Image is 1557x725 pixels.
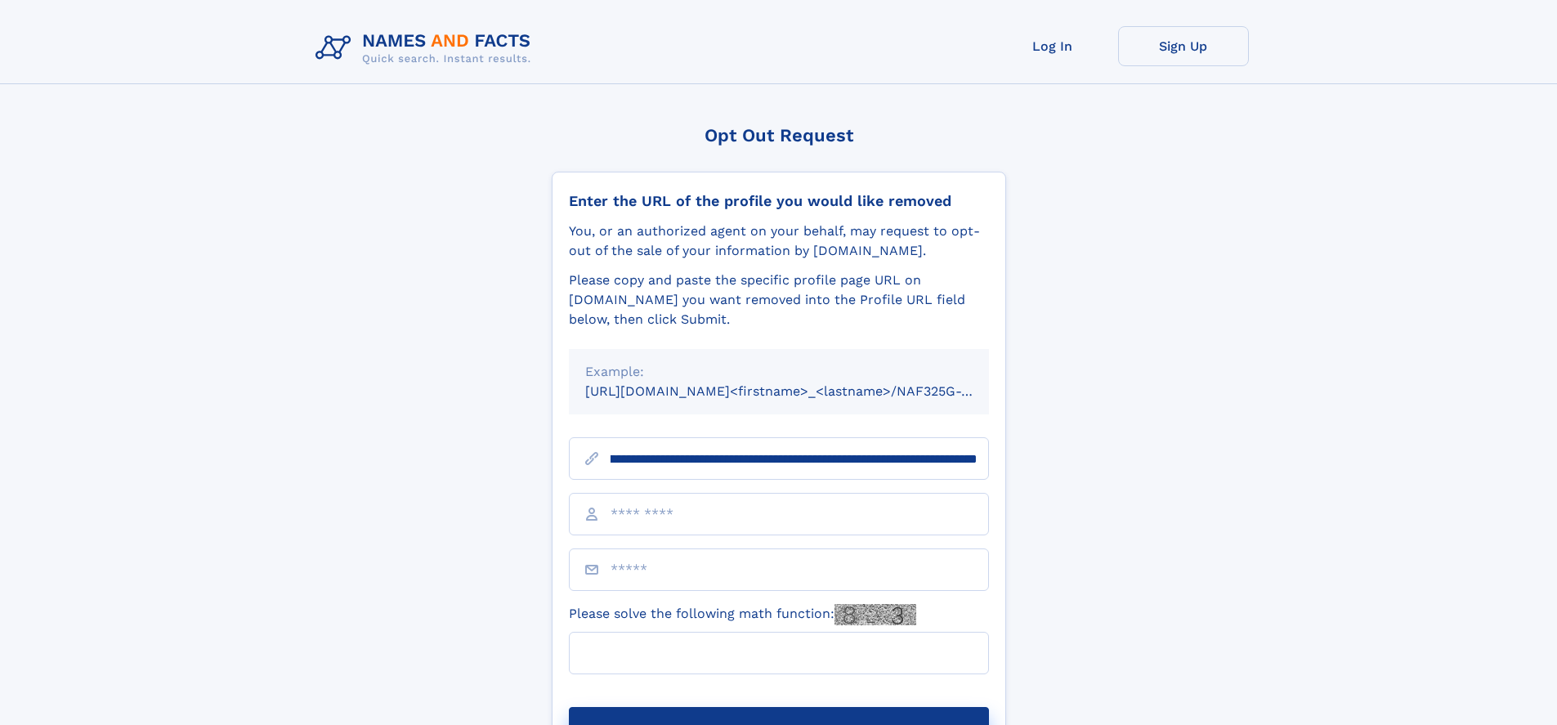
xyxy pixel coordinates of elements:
[569,604,916,625] label: Please solve the following math function:
[585,383,1020,399] small: [URL][DOMAIN_NAME]<firstname>_<lastname>/NAF325G-xxxxxxxx
[569,192,989,210] div: Enter the URL of the profile you would like removed
[1118,26,1249,66] a: Sign Up
[987,26,1118,66] a: Log In
[309,26,544,70] img: Logo Names and Facts
[569,271,989,329] div: Please copy and paste the specific profile page URL on [DOMAIN_NAME] you want removed into the Pr...
[552,125,1006,145] div: Opt Out Request
[585,362,973,382] div: Example:
[569,222,989,261] div: You, or an authorized agent on your behalf, may request to opt-out of the sale of your informatio...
